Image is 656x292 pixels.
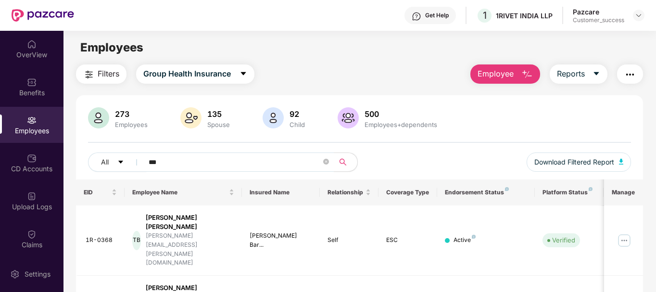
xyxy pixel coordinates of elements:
[604,179,643,205] th: Manage
[80,40,143,54] span: Employees
[328,189,364,196] span: Relationship
[27,229,37,239] img: svg+xml;base64,PHN2ZyBpZD0iQ2xhaW0iIHhtbG5zPSJodHRwOi8vd3d3LnczLm9yZy8yMDAwL3N2ZyIgd2lkdGg9IjIwIi...
[527,152,631,172] button: Download Filtered Report
[83,69,95,80] img: svg+xml;base64,PHN2ZyB4bWxucz0iaHR0cDovL3d3dy53My5vcmcvMjAwMC9zdmciIHdpZHRoPSIyNCIgaGVpZ2h0PSIyNC...
[143,68,231,80] span: Group Health Insurance
[472,235,476,239] img: svg+xml;base64,PHN2ZyB4bWxucz0iaHR0cDovL3d3dy53My5vcmcvMjAwMC9zdmciIHdpZHRoPSI4IiBoZWlnaHQ9IjgiIH...
[635,12,643,19] img: svg+xml;base64,PHN2ZyBpZD0iRHJvcGRvd24tMzJ4MzIiIHhtbG5zPSJodHRwOi8vd3d3LnczLm9yZy8yMDAwL3N2ZyIgd2...
[132,231,141,250] div: TB
[12,9,74,22] img: New Pazcare Logo
[27,39,37,49] img: svg+xml;base64,PHN2ZyBpZD0iSG9tZSIgeG1sbnM9Imh0dHA6Ly93d3cudzMub3JnLzIwMDAvc3ZnIiB3aWR0aD0iMjAiIG...
[113,109,150,119] div: 273
[338,107,359,128] img: svg+xml;base64,PHN2ZyB4bWxucz0iaHR0cDovL3d3dy53My5vcmcvMjAwMC9zdmciIHhtbG5zOnhsaW5rPSJodHRwOi8vd3...
[288,109,307,119] div: 92
[573,16,624,24] div: Customer_success
[101,157,109,167] span: All
[363,121,439,128] div: Employees+dependents
[250,231,313,250] div: [PERSON_NAME] Bar...
[146,231,234,267] div: [PERSON_NAME][EMAIL_ADDRESS][PERSON_NAME][DOMAIN_NAME]
[557,68,585,80] span: Reports
[589,187,593,191] img: svg+xml;base64,PHN2ZyB4bWxucz0iaHR0cDovL3d3dy53My5vcmcvMjAwMC9zdmciIHdpZHRoPSI4IiBoZWlnaHQ9IjgiIH...
[205,121,232,128] div: Spouse
[573,7,624,16] div: Pazcare
[534,157,614,167] span: Download Filtered Report
[323,159,329,165] span: close-circle
[205,109,232,119] div: 135
[88,152,147,172] button: Allcaret-down
[76,179,125,205] th: EID
[542,189,595,196] div: Platform Status
[27,153,37,163] img: svg+xml;base64,PHN2ZyBpZD0iQ0RfQWNjb3VudHMiIGRhdGEtbmFtZT0iQ0QgQWNjb3VudHMiIHhtbG5zPSJodHRwOi8vd3...
[10,269,20,279] img: svg+xml;base64,PHN2ZyBpZD0iU2V0dGluZy0yMHgyMCIgeG1sbnM9Imh0dHA6Ly93d3cudzMub3JnLzIwMDAvc3ZnIiB3aW...
[454,236,476,245] div: Active
[136,64,254,84] button: Group Health Insurancecaret-down
[593,70,600,78] span: caret-down
[505,187,509,191] img: svg+xml;base64,PHN2ZyB4bWxucz0iaHR0cDovL3d3dy53My5vcmcvMjAwMC9zdmciIHdpZHRoPSI4IiBoZWlnaHQ9IjgiIH...
[84,189,110,196] span: EID
[378,179,437,205] th: Coverage Type
[386,236,429,245] div: ESC
[445,189,527,196] div: Endorsement Status
[425,12,449,19] div: Get Help
[624,69,636,80] img: svg+xml;base64,PHN2ZyB4bWxucz0iaHR0cDovL3d3dy53My5vcmcvMjAwMC9zdmciIHdpZHRoPSIyNCIgaGVpZ2h0PSIyNC...
[496,11,553,20] div: 1RIVET INDIA LLP
[125,179,242,205] th: Employee Name
[478,68,514,80] span: Employee
[86,236,117,245] div: 1R-0368
[288,121,307,128] div: Child
[180,107,202,128] img: svg+xml;base64,PHN2ZyB4bWxucz0iaHR0cDovL3d3dy53My5vcmcvMjAwMC9zdmciIHhtbG5zOnhsaW5rPSJodHRwOi8vd3...
[334,152,358,172] button: search
[412,12,421,21] img: svg+xml;base64,PHN2ZyBpZD0iSGVscC0zMngzMiIgeG1sbnM9Imh0dHA6Ly93d3cudzMub3JnLzIwMDAvc3ZnIiB3aWR0aD...
[113,121,150,128] div: Employees
[328,236,371,245] div: Self
[320,179,378,205] th: Relationship
[98,68,119,80] span: Filters
[27,115,37,125] img: svg+xml;base64,PHN2ZyBpZD0iRW1wbG95ZWVzIiB4bWxucz0iaHR0cDovL3d3dy53My5vcmcvMjAwMC9zdmciIHdpZHRoPS...
[132,189,227,196] span: Employee Name
[483,10,487,21] span: 1
[27,191,37,201] img: svg+xml;base64,PHN2ZyBpZD0iVXBsb2FkX0xvZ3MiIGRhdGEtbmFtZT0iVXBsb2FkIExvZ3MiIHhtbG5zPSJodHRwOi8vd3...
[88,107,109,128] img: svg+xml;base64,PHN2ZyB4bWxucz0iaHR0cDovL3d3dy53My5vcmcvMjAwMC9zdmciIHhtbG5zOnhsaW5rPSJodHRwOi8vd3...
[242,179,320,205] th: Insured Name
[552,235,575,245] div: Verified
[76,64,126,84] button: Filters
[117,159,124,166] span: caret-down
[323,158,329,167] span: close-circle
[363,109,439,119] div: 500
[334,158,353,166] span: search
[146,213,234,231] div: [PERSON_NAME] [PERSON_NAME]
[263,107,284,128] img: svg+xml;base64,PHN2ZyB4bWxucz0iaHR0cDovL3d3dy53My5vcmcvMjAwMC9zdmciIHhtbG5zOnhsaW5rPSJodHRwOi8vd3...
[619,159,624,165] img: svg+xml;base64,PHN2ZyB4bWxucz0iaHR0cDovL3d3dy53My5vcmcvMjAwMC9zdmciIHhtbG5zOnhsaW5rPSJodHRwOi8vd3...
[470,64,540,84] button: Employee
[521,69,533,80] img: svg+xml;base64,PHN2ZyB4bWxucz0iaHR0cDovL3d3dy53My5vcmcvMjAwMC9zdmciIHhtbG5zOnhsaW5rPSJodHRwOi8vd3...
[550,64,607,84] button: Reportscaret-down
[22,269,53,279] div: Settings
[240,70,247,78] span: caret-down
[617,233,632,248] img: manageButton
[27,77,37,87] img: svg+xml;base64,PHN2ZyBpZD0iQmVuZWZpdHMiIHhtbG5zPSJodHRwOi8vd3d3LnczLm9yZy8yMDAwL3N2ZyIgd2lkdGg9Ij...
